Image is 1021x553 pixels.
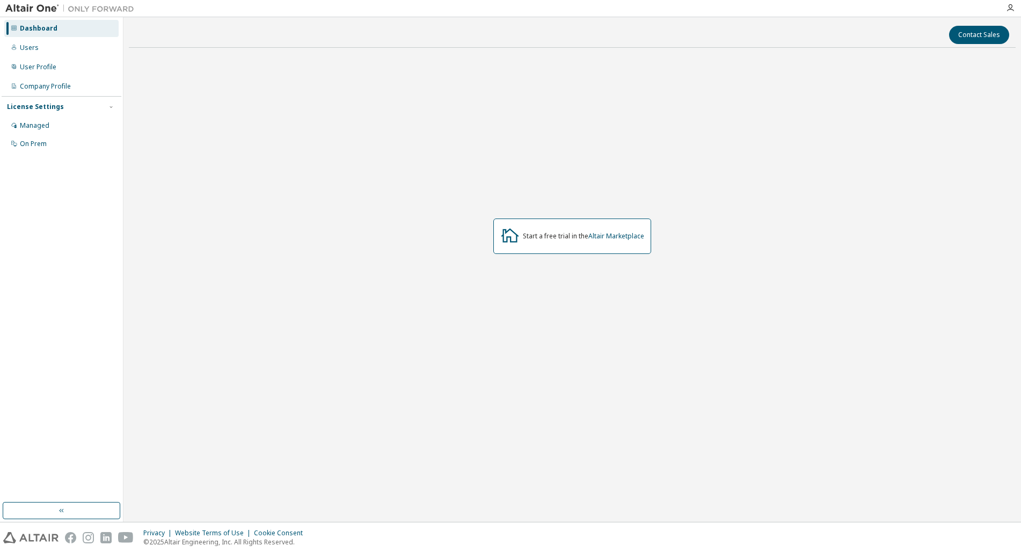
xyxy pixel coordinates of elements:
[20,82,71,91] div: Company Profile
[20,24,57,33] div: Dashboard
[20,121,49,130] div: Managed
[3,532,59,543] img: altair_logo.svg
[5,3,140,14] img: Altair One
[143,537,309,547] p: © 2025 Altair Engineering, Inc. All Rights Reserved.
[523,232,644,241] div: Start a free trial in the
[65,532,76,543] img: facebook.svg
[588,231,644,241] a: Altair Marketplace
[20,140,47,148] div: On Prem
[100,532,112,543] img: linkedin.svg
[254,529,309,537] div: Cookie Consent
[175,529,254,537] div: Website Terms of Use
[949,26,1009,44] button: Contact Sales
[20,63,56,71] div: User Profile
[83,532,94,543] img: instagram.svg
[7,103,64,111] div: License Settings
[118,532,134,543] img: youtube.svg
[143,529,175,537] div: Privacy
[20,43,39,52] div: Users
